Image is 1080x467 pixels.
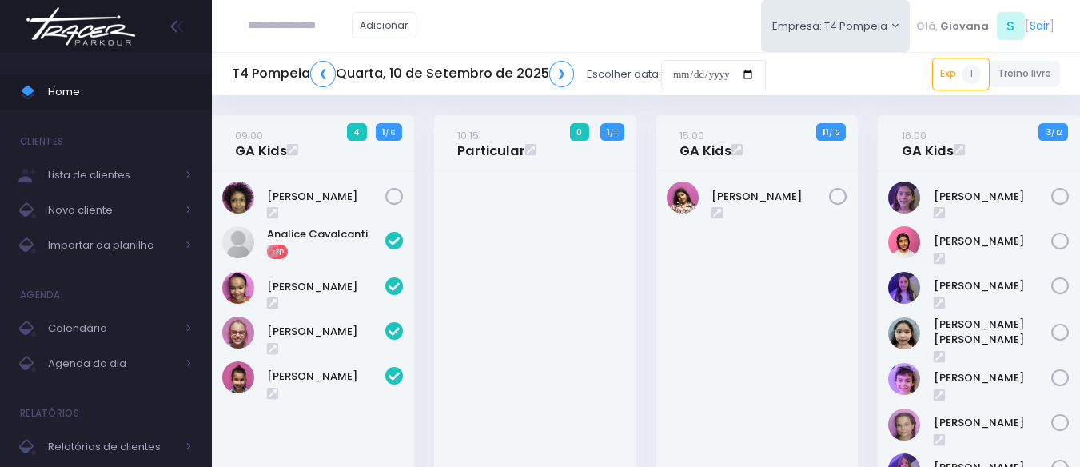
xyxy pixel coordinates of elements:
strong: 11 [823,126,829,138]
a: [PERSON_NAME] [934,415,1052,431]
span: 1 [962,65,981,84]
small: 15:00 [679,128,704,143]
small: 16:00 [902,128,927,143]
img: Luisa Yen Muller [888,317,920,349]
a: [PERSON_NAME] [934,233,1052,249]
small: / 12 [1051,128,1062,138]
img: Nina Loureiro Andrusyszyn [888,363,920,395]
img: STELLA ARAUJO LAGUNA [222,361,254,393]
img: Clara Sigolo [888,226,920,258]
img: Priscila Vanzolini [222,182,254,214]
small: / 1 [610,128,617,138]
strong: 1 [607,126,610,138]
h4: Relatórios [20,397,79,429]
img: Paola baldin Barreto Armentano [222,317,254,349]
span: Olá, [916,18,938,34]
small: 09:00 [235,128,263,143]
img: Júlia Barbosa [222,272,254,304]
a: 15:00GA Kids [679,127,731,159]
img: Analice Cavalcanti Bernardo [222,226,254,258]
span: Agenda do dia [48,353,176,374]
a: Sair [1030,18,1050,34]
img: Lia Widman [888,272,920,304]
a: ❮ [310,61,336,87]
a: 16:00GA Kids [902,127,954,159]
a: [PERSON_NAME] [267,369,385,385]
img: Antonella Zappa Marques [888,182,920,214]
h4: Clientes [20,126,63,158]
a: [PERSON_NAME] [711,189,830,205]
a: [PERSON_NAME] [934,189,1052,205]
a: Analice Cavalcanti [267,226,385,242]
a: [PERSON_NAME] [267,189,385,205]
a: Adicionar [352,12,417,38]
span: Giovana [940,18,989,34]
h4: Agenda [20,279,61,311]
img: Paolla Guerreiro [888,409,920,441]
h5: T4 Pompeia Quarta, 10 de Setembro de 2025 [232,61,574,87]
span: Home [48,82,192,102]
div: Escolher data: [232,56,766,93]
a: [PERSON_NAME] [267,279,385,295]
span: S [997,12,1025,40]
a: [PERSON_NAME] [PERSON_NAME] [934,317,1052,348]
span: Relatórios de clientes [48,437,176,457]
small: / 6 [385,128,395,138]
a: [PERSON_NAME] [934,278,1052,294]
strong: 3 [1046,126,1051,138]
a: 09:00GA Kids [235,127,287,159]
span: Importar da planilha [48,235,176,256]
strong: 1 [382,126,385,138]
span: Novo cliente [48,200,176,221]
img: Luiza Braz [667,182,699,214]
a: 10:15Particular [457,127,525,159]
small: 10:15 [457,128,479,143]
a: Treino livre [990,61,1061,87]
a: [PERSON_NAME] [267,324,385,340]
small: / 12 [829,128,839,138]
span: 4 [347,123,367,141]
div: [ ] [910,8,1060,44]
a: [PERSON_NAME] [934,370,1052,386]
span: Lista de clientes [48,165,176,186]
span: 0 [570,123,589,141]
a: Exp1 [932,58,990,90]
a: ❯ [549,61,575,87]
span: Calendário [48,318,176,339]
